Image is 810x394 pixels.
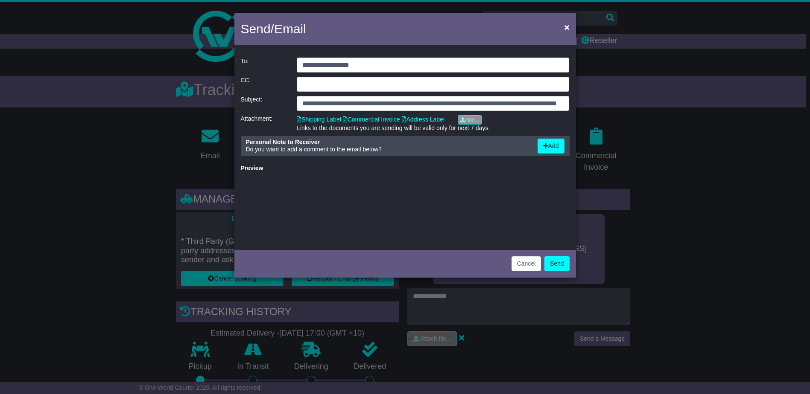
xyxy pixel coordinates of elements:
div: Personal Note to Receiver [246,139,529,146]
button: Add [538,139,564,154]
button: Send [544,256,570,271]
div: Subject: [237,96,293,111]
a: Commercial Invoice [343,116,400,123]
button: Cancel [512,256,541,271]
div: Attachment: [237,115,293,132]
h4: Send/Email [241,19,306,38]
a: Add... [458,115,481,125]
div: To: [237,58,293,72]
a: Address Label [402,116,445,123]
button: Close [560,18,573,36]
span: × [564,22,569,32]
div: Preview [241,165,570,172]
div: CC: [237,77,293,92]
a: Shipping Label [297,116,341,123]
div: Do you want to add a comment to the email below? [242,139,533,154]
div: Links to the documents you are sending will be valid only for next 7 days. [297,125,569,132]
